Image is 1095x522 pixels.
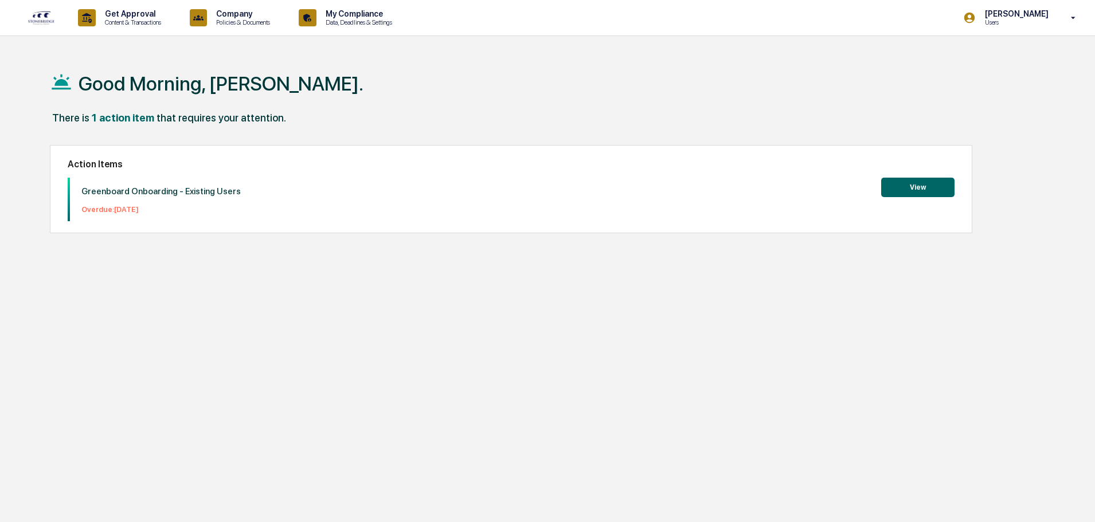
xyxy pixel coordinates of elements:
[96,9,167,18] p: Get Approval
[157,112,286,124] div: that requires your attention.
[81,205,241,214] p: Overdue: [DATE]
[28,10,55,25] img: logo
[96,18,167,26] p: Content & Transactions
[881,178,955,197] button: View
[881,181,955,192] a: View
[79,72,363,95] h1: Good Morning, [PERSON_NAME].
[52,112,89,124] div: There is
[207,18,276,26] p: Policies & Documents
[207,9,276,18] p: Company
[316,18,398,26] p: Data, Deadlines & Settings
[81,186,241,197] p: Greenboard Onboarding - Existing Users
[68,159,955,170] h2: Action Items
[976,18,1054,26] p: Users
[976,9,1054,18] p: [PERSON_NAME]
[92,112,154,124] div: 1 action item
[316,9,398,18] p: My Compliance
